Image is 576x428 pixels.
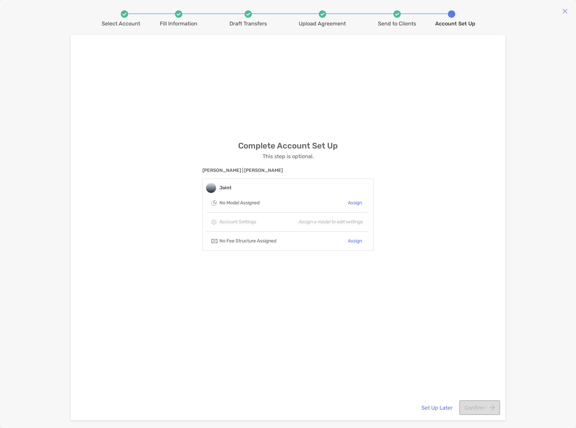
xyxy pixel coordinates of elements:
strong: Joint [219,185,231,191]
span: [PERSON_NAME] | [PERSON_NAME] [202,168,374,173]
span: No Fee Structure Assigned [219,238,276,244]
p: This step is optional. [263,153,314,159]
img: white check [395,13,399,16]
button: Assign [347,236,363,246]
button: Set Up Later [416,400,458,415]
div: Fill Information [160,20,197,27]
img: close modal [562,8,568,14]
img: white check [320,13,324,16]
button: Assign [347,198,363,208]
div: Send to Clients [378,20,416,27]
img: white check [122,13,126,16]
img: white check [246,13,250,16]
div: Select Account [102,20,140,27]
div: Draft Transfers [229,20,267,27]
span: No Model Assigned [219,200,260,206]
h3: Complete Account Set Up [238,141,338,150]
img: companyLogo [206,183,216,193]
img: white check [177,13,181,16]
div: Upload Agreement [299,20,346,27]
div: Account Set Up [435,20,475,27]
